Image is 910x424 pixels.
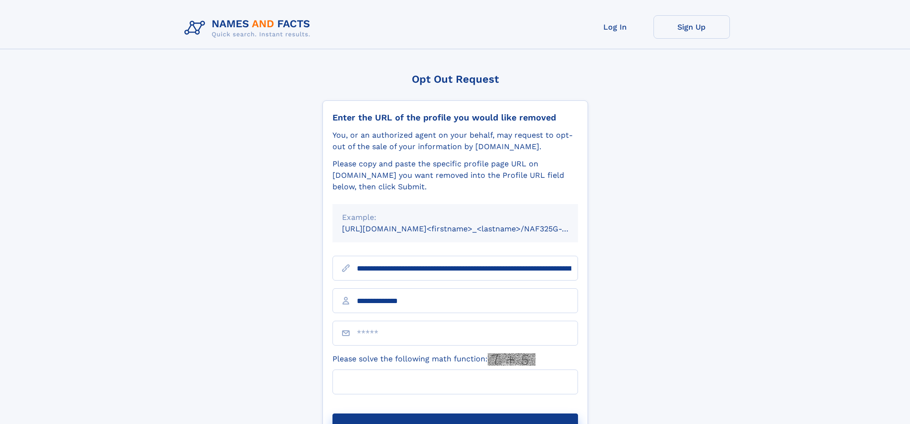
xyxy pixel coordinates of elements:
label: Please solve the following math function: [332,353,535,366]
a: Log In [577,15,653,39]
small: [URL][DOMAIN_NAME]<firstname>_<lastname>/NAF325G-xxxxxxxx [342,224,596,233]
div: Enter the URL of the profile you would like removed [332,112,578,123]
div: You, or an authorized agent on your behalf, may request to opt-out of the sale of your informatio... [332,130,578,152]
div: Opt Out Request [322,73,588,85]
div: Please copy and paste the specific profile page URL on [DOMAIN_NAME] you want removed into the Pr... [332,158,578,193]
a: Sign Up [653,15,730,39]
div: Example: [342,212,568,223]
img: Logo Names and Facts [181,15,318,41]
